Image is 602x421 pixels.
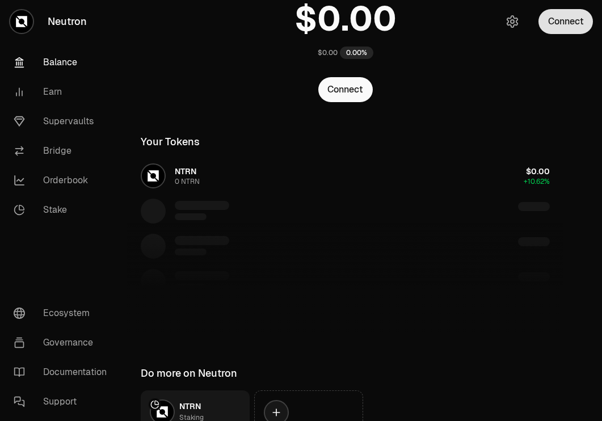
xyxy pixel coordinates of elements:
div: Do more on Neutron [141,365,237,381]
div: Your Tokens [141,134,200,150]
div: 0.00% [340,47,373,59]
button: Connect [318,77,373,102]
button: Connect [538,9,593,34]
a: Earn [5,77,123,107]
a: Ecosystem [5,298,123,328]
a: Orderbook [5,166,123,195]
a: Governance [5,328,123,357]
a: Documentation [5,357,123,387]
a: Balance [5,48,123,77]
a: Stake [5,195,123,225]
a: Bridge [5,136,123,166]
a: Supervaults [5,107,123,136]
a: Support [5,387,123,416]
div: $0.00 [318,48,338,57]
span: NTRN [179,401,201,411]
